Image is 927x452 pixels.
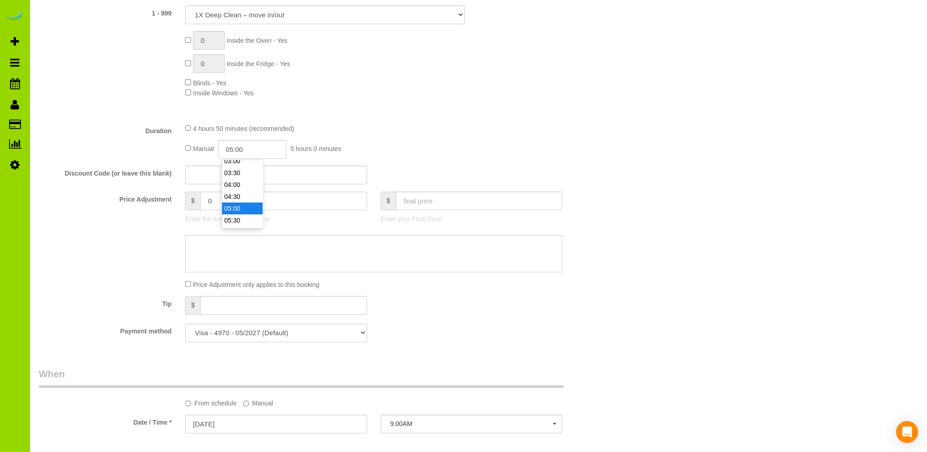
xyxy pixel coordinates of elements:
span: 9:00AM [390,420,553,427]
label: From schedule [185,395,237,408]
span: Inside the Oven - Yes [227,37,287,44]
span: $ [185,192,200,210]
span: $ [381,192,396,210]
label: Payment method [32,323,178,336]
legend: When [39,367,564,388]
div: Open Intercom Messenger [896,421,918,443]
span: 4 hours 50 minutes (recommended) [193,125,294,132]
li: 05:30 [222,214,263,226]
li: 06:00 [222,226,263,238]
li: 03:30 [222,167,263,179]
input: MM/DD/YYYY [185,415,367,433]
span: Inside the Fridge - Yes [227,60,290,68]
label: Tip [32,296,178,308]
input: From schedule [185,400,191,406]
span: 5 hours 0 minutes [290,145,341,152]
p: Enter the Amount to Adjust, or [185,214,367,223]
li: 04:00 [222,179,263,191]
input: Manual [243,400,249,406]
li: 05:00 [222,203,263,214]
label: 1 - 999 [32,5,178,18]
label: Manual [243,395,273,408]
span: Inside Windows - Yes [193,89,254,97]
label: Date / Time * [32,415,178,427]
li: 03:00 [222,155,263,167]
button: 9:00AM [381,415,562,433]
img: Automaid Logo [5,9,24,22]
span: Blinds - Yes [193,79,226,87]
label: Price Adjustment [32,192,178,204]
label: Duration [32,123,178,135]
span: Price Adjustment only applies to this booking [193,281,319,288]
input: final price [396,192,563,210]
li: 04:30 [222,191,263,203]
span: Manual [193,145,214,152]
p: Enter your Final Price [381,214,562,223]
label: Discount Code (or leave this blank) [32,166,178,178]
span: $ [185,296,200,315]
